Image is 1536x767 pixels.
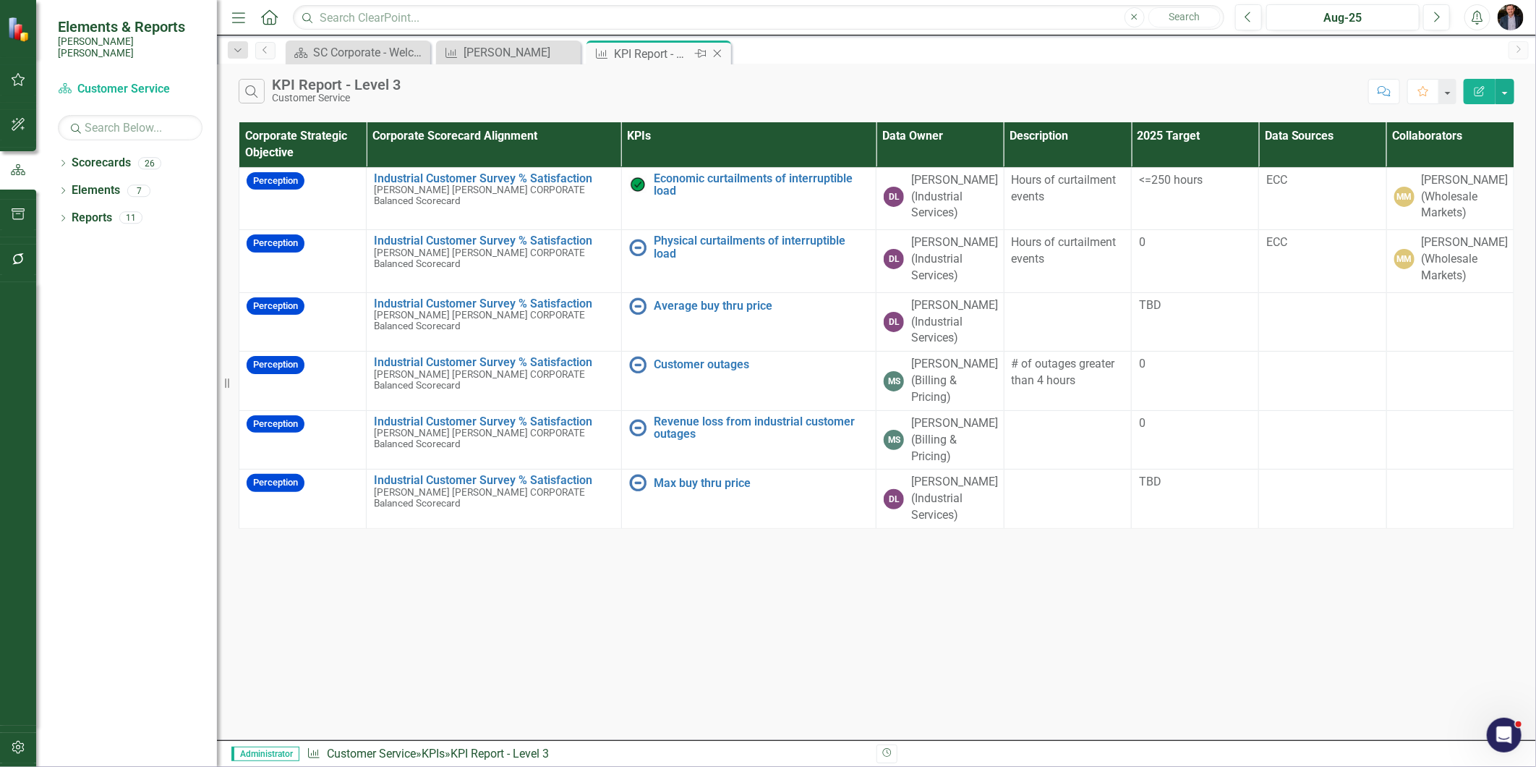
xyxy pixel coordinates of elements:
[876,470,1004,529] td: Double-Click to Edit
[72,155,131,171] a: Scorecards
[1012,356,1124,389] p: # of outages greater than 4 hours
[367,292,622,352] td: Double-Click to Edit Right Click for Context Menu
[247,415,304,433] span: Perception
[239,292,367,352] td: Double-Click to Edit
[1422,234,1509,284] div: [PERSON_NAME] (Wholesale Markets)
[911,234,998,284] div: [PERSON_NAME] (Industrial Services)
[231,747,299,761] span: Administrator
[247,234,304,253] span: Perception
[1139,298,1161,312] span: TBD
[911,474,998,524] div: [PERSON_NAME] (Industrial Services)
[884,430,904,450] div: MS
[629,297,647,315] img: No Information
[1139,235,1145,249] span: 0
[1004,167,1131,230] td: Double-Click to Edit
[884,249,904,269] div: DL
[1259,352,1386,411] td: Double-Click to Edit
[367,352,622,411] td: Double-Click to Edit Right Click for Context Menu
[58,81,202,98] a: Customer Service
[884,371,904,391] div: MS
[621,470,876,529] td: Double-Click to Edit Right Click for Context Menu
[629,176,647,193] img: On Target
[367,470,622,529] td: Double-Click to Edit Right Click for Context Menu
[1012,172,1124,205] p: Hours of curtailment events
[621,167,876,230] td: Double-Click to Edit Right Click for Context Menu
[1004,410,1131,470] td: Double-Click to Edit
[1012,234,1124,268] p: Hours of curtailment events
[1259,410,1386,470] td: Double-Click to Edit
[1004,230,1131,293] td: Double-Click to Edit
[911,356,998,406] div: [PERSON_NAME] (Billing & Pricing)
[876,410,1004,470] td: Double-Click to Edit
[1487,718,1522,753] iframe: Intercom live chat
[1271,9,1415,27] div: Aug-25
[876,292,1004,352] td: Double-Click to Edit
[876,167,1004,230] td: Double-Click to Edit
[876,230,1004,293] td: Double-Click to Edit
[272,77,401,93] div: KPI Report - Level 3
[1139,416,1145,430] span: 0
[1498,4,1524,30] img: Chris Amodeo
[1266,234,1378,251] p: ECC
[1394,187,1415,207] div: MM
[629,356,647,373] img: No Information
[1132,167,1259,230] td: Double-Click to Edit
[464,43,577,62] div: [PERSON_NAME]
[7,15,34,43] img: ClearPoint Strategy
[247,172,304,190] span: Perception
[1132,292,1259,352] td: Double-Click to Edit
[654,172,869,198] a: Economic curtailments of interruptible load
[654,300,869,313] a: Average buy thru price
[876,352,1004,411] td: Double-Click to Edit
[1266,172,1378,189] p: ECC
[1132,230,1259,293] td: Double-Click to Edit
[629,419,647,436] img: No Information
[884,489,904,509] div: DL
[621,230,876,293] td: Double-Click to Edit Right Click for Context Menu
[72,182,120,199] a: Elements
[1139,173,1203,187] span: <=250 hours
[247,356,304,374] span: Perception
[1132,410,1259,470] td: Double-Click to Edit
[1139,475,1161,488] span: TBD
[1169,11,1200,22] span: Search
[1386,230,1514,293] td: Double-Click to Edit
[614,45,691,63] div: KPI Report - Level 3
[654,477,869,490] a: Max buy thru price
[1259,230,1386,293] td: Double-Click to Edit
[239,352,367,411] td: Double-Click to Edit
[1139,357,1145,370] span: 0
[654,358,869,371] a: Customer outages
[272,93,401,103] div: Customer Service
[374,297,614,310] a: Industrial Customer Survey % Satisfaction​
[1266,4,1420,30] button: Aug-25
[374,427,585,449] span: [PERSON_NAME] [PERSON_NAME] CORPORATE Balanced Scorecard
[451,747,549,760] div: KPI Report - Level 3
[1386,410,1514,470] td: Double-Click to Edit
[1004,470,1131,529] td: Double-Click to Edit
[293,5,1224,30] input: Search ClearPoint...
[289,43,427,62] a: SC Corporate - Welcome to ClearPoint
[127,185,150,197] div: 7
[374,415,614,428] a: Industrial Customer Survey % Satisfaction​
[58,18,202,35] span: Elements & Reports
[374,172,614,185] a: Industrial Customer Survey % Satisfaction​
[1386,292,1514,352] td: Double-Click to Edit
[1394,249,1415,269] div: MM
[119,212,142,224] div: 11
[621,292,876,352] td: Double-Click to Edit Right Click for Context Menu
[1132,352,1259,411] td: Double-Click to Edit
[1386,470,1514,529] td: Double-Click to Edit
[239,410,367,470] td: Double-Click to Edit
[307,746,866,763] div: » »
[313,43,427,62] div: SC Corporate - Welcome to ClearPoint
[138,157,161,169] div: 26
[1132,470,1259,529] td: Double-Click to Edit
[1386,167,1514,230] td: Double-Click to Edit
[1422,172,1509,222] div: [PERSON_NAME] (Wholesale Markets)
[422,747,445,760] a: KPIs
[374,474,614,487] a: Industrial Customer Survey % Satisfaction​
[911,297,998,347] div: [PERSON_NAME] (Industrial Services)
[374,247,585,269] span: [PERSON_NAME] [PERSON_NAME] CORPORATE Balanced Scorecard
[621,410,876,470] td: Double-Click to Edit Right Click for Context Menu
